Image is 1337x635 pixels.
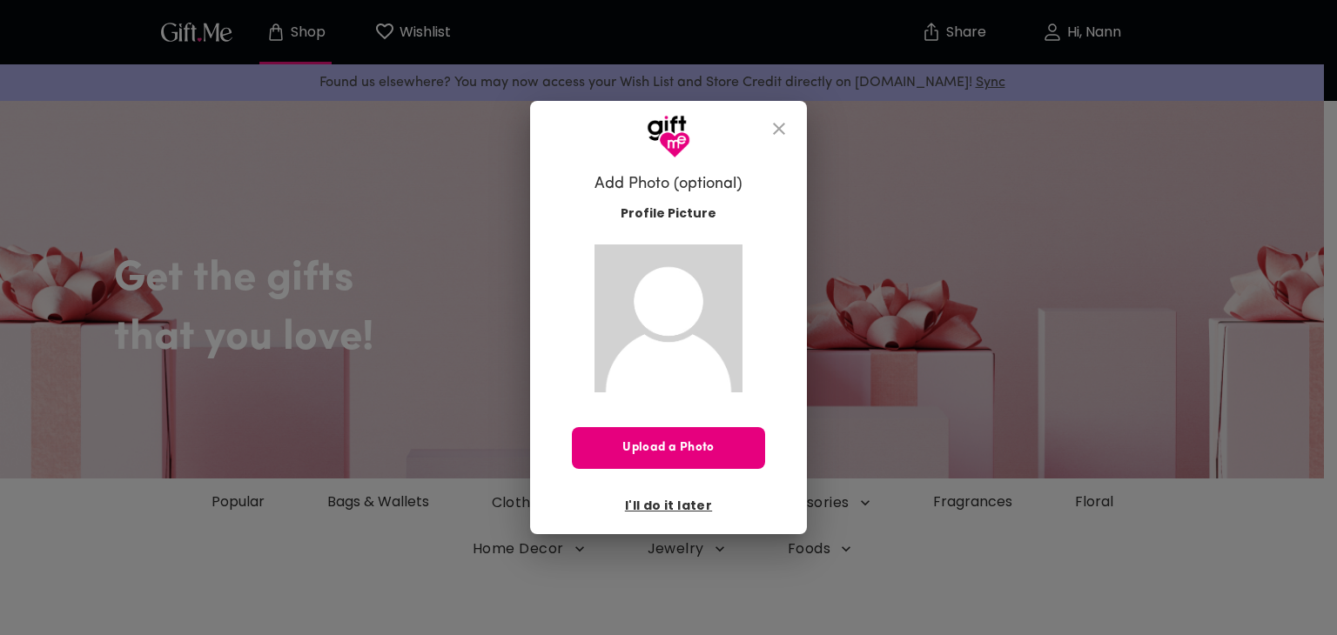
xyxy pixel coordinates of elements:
button: Upload a Photo [572,427,765,469]
span: Upload a Photo [572,438,765,458]
button: close [758,108,800,150]
span: Profile Picture [621,204,716,223]
img: Gift.me default profile picture [595,244,742,392]
button: I'll do it later [618,491,719,520]
h6: Add Photo (optional) [595,174,742,195]
span: I'll do it later [625,496,712,515]
img: GiftMe Logo [647,115,690,158]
